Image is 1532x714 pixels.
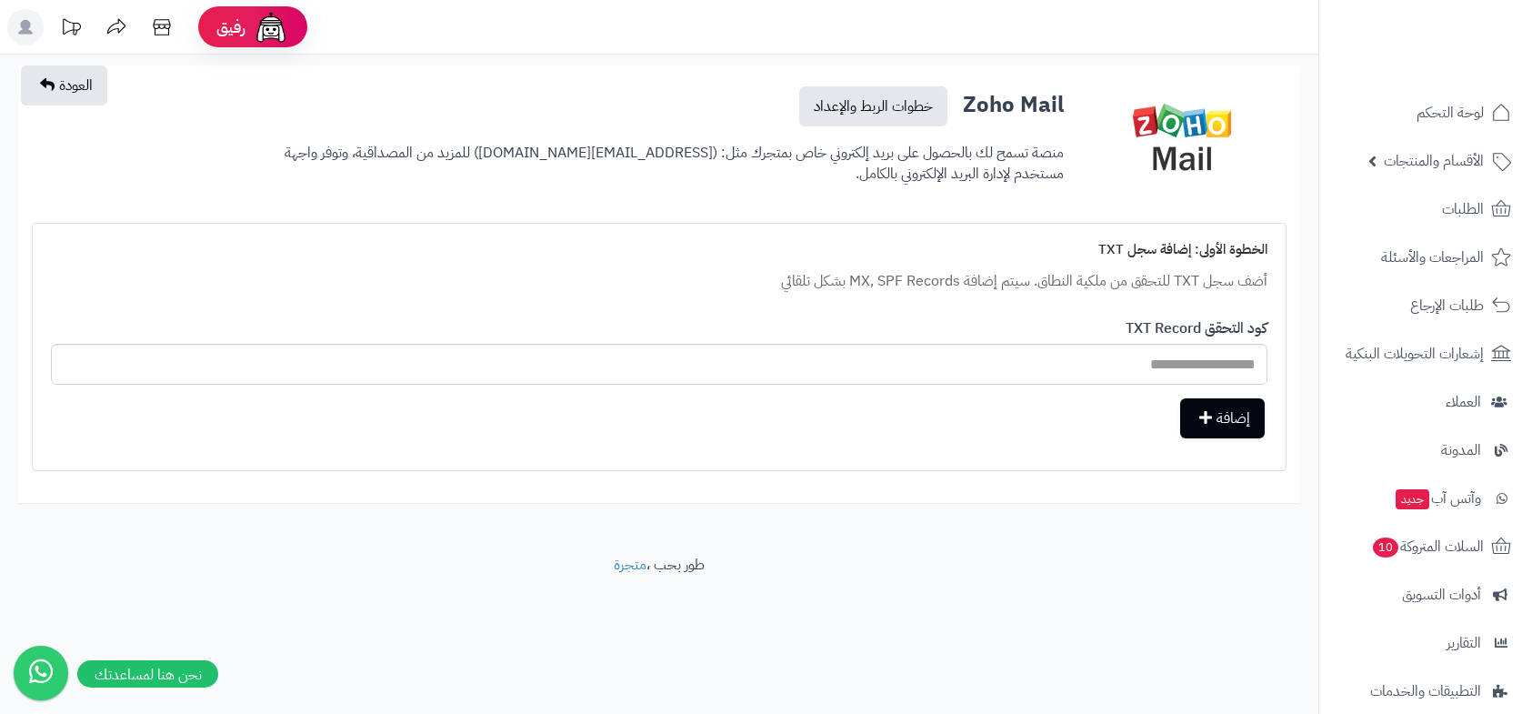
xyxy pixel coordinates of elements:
a: أدوات التسويق [1330,573,1521,617]
span: 10 [1373,538,1398,558]
a: العودة [21,65,107,106]
span: العملاء [1446,389,1481,415]
h3: Zoho Mail [255,79,1064,126]
span: رفيق [216,16,245,38]
a: السلات المتروكة10 [1330,525,1521,568]
span: طلبات الإرجاع [1410,293,1484,318]
a: المدونة [1330,428,1521,472]
a: الطلبات [1330,187,1521,231]
a: متجرة [614,554,646,576]
a: إشعارات التحويلات البنكية [1330,332,1521,376]
span: الأقسام والمنتجات [1384,148,1484,174]
span: السلات المتروكة [1371,534,1484,559]
a: التطبيقات والخدمات [1330,669,1521,713]
p: منصة تسمح لك بالحصول على بريد إلكتروني خاص بمتجرك مثل: ( [EMAIL_ADDRESS][DOMAIN_NAME] ) للمزيد من... [255,136,1064,185]
span: الطلبات [1442,196,1484,222]
img: zoho.png [1124,79,1240,196]
span: جديد [1396,489,1429,509]
p: أضف سجل TXT للتحقق من ملكية النطاق. سيتم إضافة MX, SPF Records بشكل تلقائي [51,271,1267,292]
a: المراجعات والأسئلة [1330,236,1521,279]
img: logo-2.png [1408,51,1515,89]
span: المدونة [1441,437,1481,463]
span: إشعارات التحويلات البنكية [1346,341,1484,367]
a: التقارير [1330,621,1521,665]
button: إضافة [1180,398,1265,438]
span: التقارير [1447,630,1481,656]
a: وآتس آبجديد [1330,477,1521,520]
span: التطبيقات والخدمات [1370,679,1481,704]
img: ai-face.png [253,9,289,45]
a: تحديثات المنصة [48,9,94,50]
span: لوحة التحكم [1417,100,1484,126]
a: لوحة التحكم [1330,91,1521,135]
span: وآتس آب [1394,486,1481,511]
label: كود التحقق TXT Record [1126,318,1267,339]
span: المراجعات والأسئلة [1381,245,1484,270]
h4: الخطوة الأولى: إضافة سجل TXT [51,242,1267,257]
a: العملاء [1330,380,1521,424]
a: خطوات الربط والإعداد [799,86,947,126]
a: طلبات الإرجاع [1330,284,1521,327]
span: أدوات التسويق [1402,582,1481,608]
